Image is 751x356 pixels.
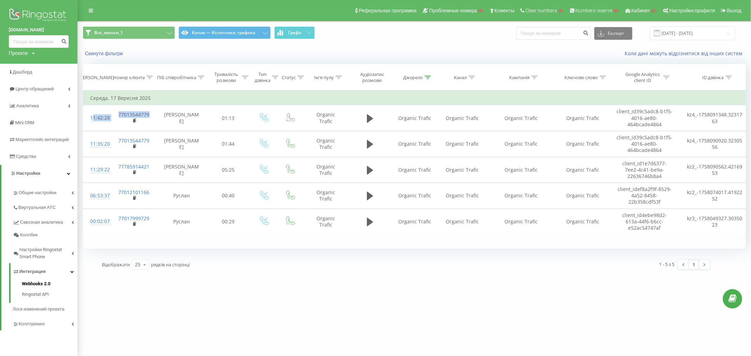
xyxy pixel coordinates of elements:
[13,184,77,199] a: Общие настройки
[391,131,439,157] td: Organic Trafic
[509,75,530,81] div: Кампанія
[486,183,557,209] td: Organic Trafic
[9,7,69,25] img: Ringostat logo
[669,8,715,13] span: Настройки профиля
[13,263,77,278] a: Интеграция
[13,69,32,75] span: Дашборд
[609,209,680,235] td: client_id 4ebe98d2-613a-44f6-b6cc-e52ac54747af
[19,246,71,260] span: Настройки Ringostat Smart Phone
[689,260,699,269] a: 1
[83,50,126,57] button: Скинути фільтри
[680,183,750,209] td: kz2_-1758074017.4192252
[454,75,467,81] div: Канал
[391,183,439,209] td: Organic Trafic
[680,105,750,131] td: kz4_-1758091348.3231763
[22,289,77,298] a: Ringostat API
[391,105,439,131] td: Organic Trafic
[13,229,77,241] a: Коллбек
[486,157,557,183] td: Organic Trafic
[625,50,746,57] a: Коли дані можуть відрізнятися вiд інших систем
[680,209,750,235] td: kz3_-1758049327.3035023
[102,261,130,268] span: Відображати
[13,241,77,263] a: Настройки Ringostat Smart Phone
[609,131,680,157] td: client_id 39c5adc8-b1f5-4016-ae80-464bcade4864
[303,105,349,131] td: Organic Trafic
[564,75,598,81] div: Ключове слово
[19,189,56,196] span: Общие настройки
[439,209,486,235] td: Organic Trafic
[94,30,123,36] span: Все_звонки_1
[486,131,557,157] td: Organic Trafic
[119,215,150,222] a: 77017999729
[659,261,675,268] div: 1 - 5 з 5
[303,131,349,157] td: Organic Trafic
[355,71,389,83] div: Аудіозапис розмови
[90,189,104,203] div: 06:53:37
[1,165,77,182] a: Настройки
[206,183,250,209] td: 00:40
[15,137,69,142] span: Маркетплейс интеграций
[19,320,45,328] span: Коллтрекинг
[83,91,750,105] td: Середа, 17 Вересня 2025
[303,209,349,235] td: Organic Trafic
[90,163,104,177] div: 11:29:22
[16,171,40,176] span: Настройки
[680,131,750,157] td: kz4_-1758090920.3230556
[157,209,206,235] td: Руслан
[79,75,114,81] div: [PERSON_NAME]
[16,103,39,108] span: Аналитика
[157,105,206,131] td: [PERSON_NAME]
[22,280,77,289] a: Webhooks 2.0
[359,8,417,13] span: Реферальная программа
[179,26,271,39] button: Копия — Источники_трафика
[135,261,140,268] div: 25
[206,131,250,157] td: 01:44
[16,154,36,159] span: Средства
[212,71,240,83] div: Тривалість розмови
[90,111,104,125] div: 11:42:28
[557,209,609,235] td: Organic Trafic
[557,183,609,209] td: Organic Trafic
[525,8,557,13] span: Clear numbers
[274,26,315,39] button: Графік
[119,111,150,118] a: 77013544779
[314,75,334,81] div: Ім'я пулу
[13,303,77,316] a: Логи изменений проекта
[13,214,77,229] a: Сквозная аналитика
[391,209,439,235] td: Organic Trafic
[557,105,609,131] td: Organic Trafic
[609,105,680,131] td: client_id 39c5adc8-b1f5-4016-ae80-464bcade4864
[429,8,477,13] span: Проблемные номера
[157,75,196,81] div: ПІБ співробітника
[13,199,77,214] a: Виртуальная АТС
[439,183,486,209] td: Organic Trafic
[18,204,56,211] span: Виртуальная АТС
[702,75,724,81] div: ID дзвінка
[575,8,612,13] span: Numbers reserve
[609,183,680,209] td: client_id ef8a2f9f-8529-4a52-8458-22b358cdf53f
[609,157,680,183] td: client_id 1e7d6377-7ee2-4c41-be9a-22636746b8a4
[20,231,38,239] span: Коллбек
[631,8,650,13] span: Кабинет
[303,183,349,209] td: Organic Trafic
[90,215,104,228] div: 00:02:07
[206,209,250,235] td: 00:29
[119,137,150,144] a: 77013544779
[157,183,206,209] td: Руслан
[557,131,609,157] td: Organic Trafic
[157,131,206,157] td: [PERSON_NAME]
[439,105,486,131] td: Organic Trafic
[151,261,190,268] span: рядків на сторінці
[495,8,514,13] span: Клиенты
[516,27,591,40] input: Пошук за номером
[255,71,270,83] div: Тип дзвінка
[22,291,49,298] span: Ringostat API
[15,86,54,91] span: Центр обращений
[303,157,349,183] td: Organic Trafic
[557,157,609,183] td: Organic Trafic
[624,71,662,83] div: Google Analytics client ID
[727,8,741,13] span: Выход
[594,27,632,40] button: Експорт
[439,131,486,157] td: Organic Trafic
[157,157,206,183] td: [PERSON_NAME]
